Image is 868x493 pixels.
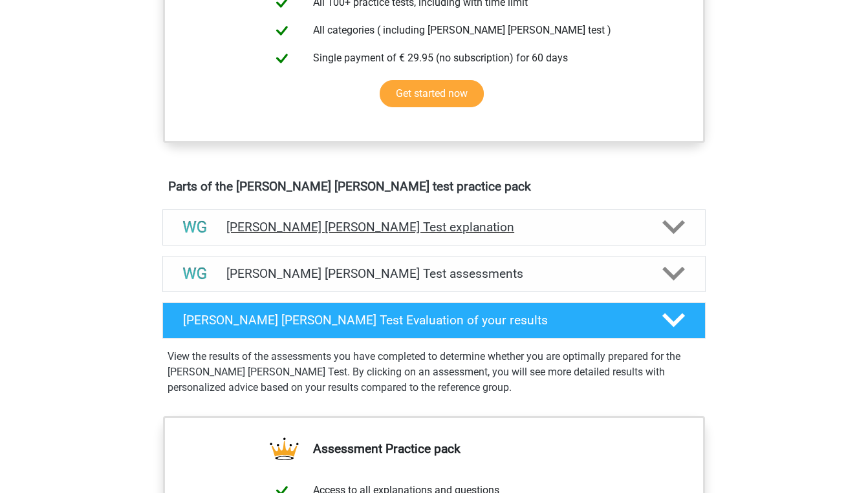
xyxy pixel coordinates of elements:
h4: [PERSON_NAME] [PERSON_NAME] Test explanation [226,220,642,235]
a: explanations [PERSON_NAME] [PERSON_NAME] Test explanation [157,209,711,246]
a: Get started now [380,80,484,107]
p: View the results of the assessments you have completed to determine whether you are optimally pre... [168,349,700,395]
h4: [PERSON_NAME] [PERSON_NAME] Test Evaluation of your results [183,313,642,328]
h4: Parts of the [PERSON_NAME] [PERSON_NAME] test practice pack [168,179,700,194]
a: assessments [PERSON_NAME] [PERSON_NAME] Test assessments [157,256,711,292]
a: [PERSON_NAME] [PERSON_NAME] Test Evaluation of your results [157,302,711,339]
img: watson glaser test explanations [179,211,212,244]
img: watson glaser test assessments [179,257,212,290]
h4: [PERSON_NAME] [PERSON_NAME] Test assessments [226,266,642,281]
